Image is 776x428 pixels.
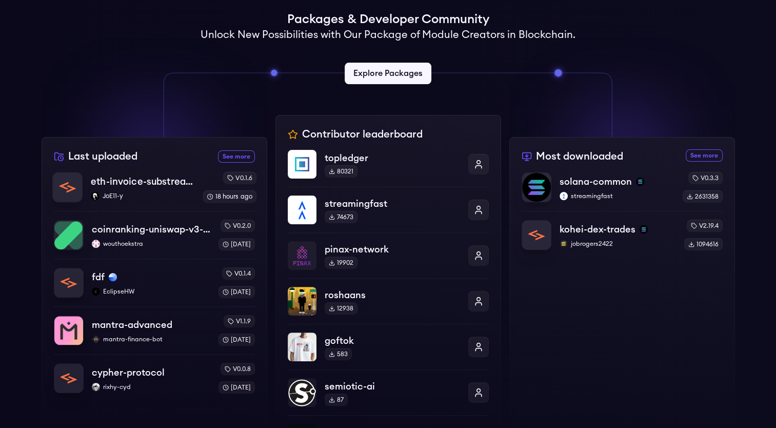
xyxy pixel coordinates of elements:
[325,302,357,315] div: 12938
[288,150,489,187] a: topledgertopledger80321
[325,394,348,406] div: 87
[688,172,723,184] div: v0.3.3
[684,238,723,250] div: 1094616
[92,222,210,237] p: coinranking-uniswap-v3-forks
[218,286,255,298] div: [DATE]
[92,365,165,380] p: cypher-protocol
[560,192,674,200] p: streamingfast
[288,278,489,324] a: roshaansroshaans12938
[92,240,210,248] p: wouthoekstra
[92,240,100,248] img: wouthoekstra
[92,318,172,332] p: mantra-advanced
[92,383,100,391] img: rixhy-cyd
[325,257,357,269] div: 19902
[288,241,316,270] img: pinax-network
[288,150,316,179] img: topledger
[636,178,644,186] img: solana
[92,335,100,343] img: mantra-finance-bot
[92,287,210,296] p: EclipseHW
[223,171,256,184] div: v0.1.6
[218,150,255,163] a: See more recently uploaded packages
[640,225,648,234] img: solana
[325,211,357,223] div: 74673
[224,315,255,327] div: v1.1.9
[288,378,316,407] img: semiotic-ai
[218,381,255,394] div: [DATE]
[325,379,460,394] p: semiotic-ai
[288,187,489,232] a: streamingfaststreamingfast74673
[560,240,676,248] p: jobrogers2422
[54,259,255,306] a: fdffdfbaseEclipseHWEclipseHWv0.1.4[DATE]
[288,196,316,224] img: streamingfast
[91,192,194,200] p: JoE11-y
[91,174,194,189] p: eth-invoice-substreams
[91,192,99,200] img: JoE11-y
[288,287,316,316] img: roshaans
[53,172,82,202] img: eth-invoice-substreams
[325,288,460,302] p: roshaans
[560,222,635,237] p: kohei-dex-trades
[522,173,551,202] img: solana-common
[221,363,255,375] div: v0.0.8
[288,324,489,369] a: goftokgoftok583
[686,149,723,162] a: See more most downloaded packages
[222,267,255,280] div: v0.1.4
[203,190,256,203] div: 18 hours ago
[54,364,83,393] img: cypher-protocol
[325,165,357,178] div: 80321
[54,211,255,259] a: coinranking-uniswap-v3-forkscoinranking-uniswap-v3-forkswouthoekstrawouthoekstrav0.2.0[DATE]
[218,238,255,250] div: [DATE]
[287,11,489,28] h1: Packages & Developer Community
[92,335,210,343] p: mantra-finance-bot
[325,151,460,165] p: topledger
[54,316,83,345] img: mantra-advanced
[54,268,83,297] img: fdf
[345,63,431,84] a: Explore Packages
[218,334,255,346] div: [DATE]
[52,171,256,211] a: eth-invoice-substreamseth-invoice-substreamsJoE11-yJoE11-yv0.1.618 hours ago
[92,270,105,284] p: fdf
[522,221,551,249] img: kohei-dex-trades
[221,220,255,232] div: v0.2.0
[560,192,568,200] img: streamingfast
[201,28,575,42] h2: Unlock New Possibilities with Our Package of Module Creators in Blockchain.
[325,242,460,257] p: pinax-network
[325,197,460,211] p: streamingfast
[325,334,460,348] p: goftok
[109,273,117,281] img: base
[54,221,83,249] img: coinranking-uniswap-v3-forks
[560,174,632,189] p: solana-common
[687,220,723,232] div: v2.19.4
[54,306,255,354] a: mantra-advancedmantra-advancedmantra-finance-botmantra-finance-botv1.1.9[DATE]
[92,287,100,296] img: EclipseHW
[522,172,723,211] a: solana-commonsolana-commonsolanastreamingfaststreamingfastv0.3.32631358
[325,348,352,360] div: 583
[522,211,723,250] a: kohei-dex-tradeskohei-dex-tradessolanajobrogers2422jobrogers2422v2.19.41094616
[92,383,210,391] p: rixhy-cyd
[683,190,723,203] div: 2631358
[54,354,255,394] a: cypher-protocolcypher-protocolrixhy-cydrixhy-cydv0.0.8[DATE]
[288,369,489,415] a: semiotic-aisemiotic-ai87
[288,232,489,278] a: pinax-networkpinax-network19902
[560,240,568,248] img: jobrogers2422
[288,333,316,361] img: goftok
